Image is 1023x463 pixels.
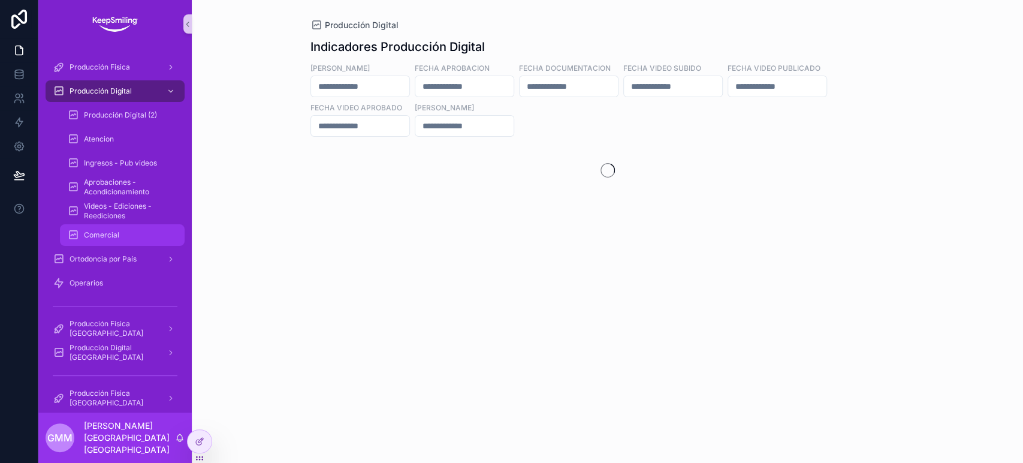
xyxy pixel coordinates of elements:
label: Fecha Documentacion [519,62,611,73]
img: App logo [91,14,138,34]
span: Comercial [84,230,119,240]
a: Operarios [46,272,185,294]
a: Producción Digital [310,19,399,31]
label: [PERSON_NAME] [310,62,370,73]
p: [PERSON_NAME][GEOGRAPHIC_DATA][GEOGRAPHIC_DATA] [84,420,175,456]
div: scrollable content [38,48,192,413]
a: Ingresos - Pub videos [60,152,185,174]
label: Fecha Video Aprobado [310,102,402,113]
span: Producción Digital (2) [84,110,157,120]
a: Producción Digital [GEOGRAPHIC_DATA] [46,342,185,363]
span: Atencion [84,134,114,144]
span: GMM [47,431,73,445]
a: Producción Fisica [46,56,185,78]
a: Producción Fisica [GEOGRAPHIC_DATA] [46,318,185,339]
h1: Indicadores Producción Digital [310,38,485,55]
span: Producción Fisica [GEOGRAPHIC_DATA] [70,319,157,338]
label: [PERSON_NAME] [415,102,474,113]
label: Fecha Video Publicado [728,62,820,73]
span: Videos - Ediciones - Reediciones [84,202,173,221]
span: Operarios [70,278,103,288]
span: Aprobaciones - Acondicionamiento [84,178,173,197]
span: Producción Digital [GEOGRAPHIC_DATA] [70,343,157,362]
span: Ingresos - Pub videos [84,158,157,168]
label: Fecha Video Subido [623,62,701,73]
a: Atencion [60,128,185,150]
label: Fecha Aprobacion [415,62,490,73]
span: Producción Digital [325,19,399,31]
span: Producción Fisica [70,62,130,72]
a: Aprobaciones - Acondicionamiento [60,176,185,198]
a: Producción Digital [46,80,185,102]
a: Videos - Ediciones - Reediciones [60,200,185,222]
a: Comercial [60,224,185,246]
a: Producción Fisica [GEOGRAPHIC_DATA] [46,387,185,409]
span: Producción Fisica [GEOGRAPHIC_DATA] [70,389,157,408]
a: Ortodoncia por País [46,248,185,270]
a: Producción Digital (2) [60,104,185,126]
span: Producción Digital [70,86,132,96]
span: Ortodoncia por País [70,254,137,264]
